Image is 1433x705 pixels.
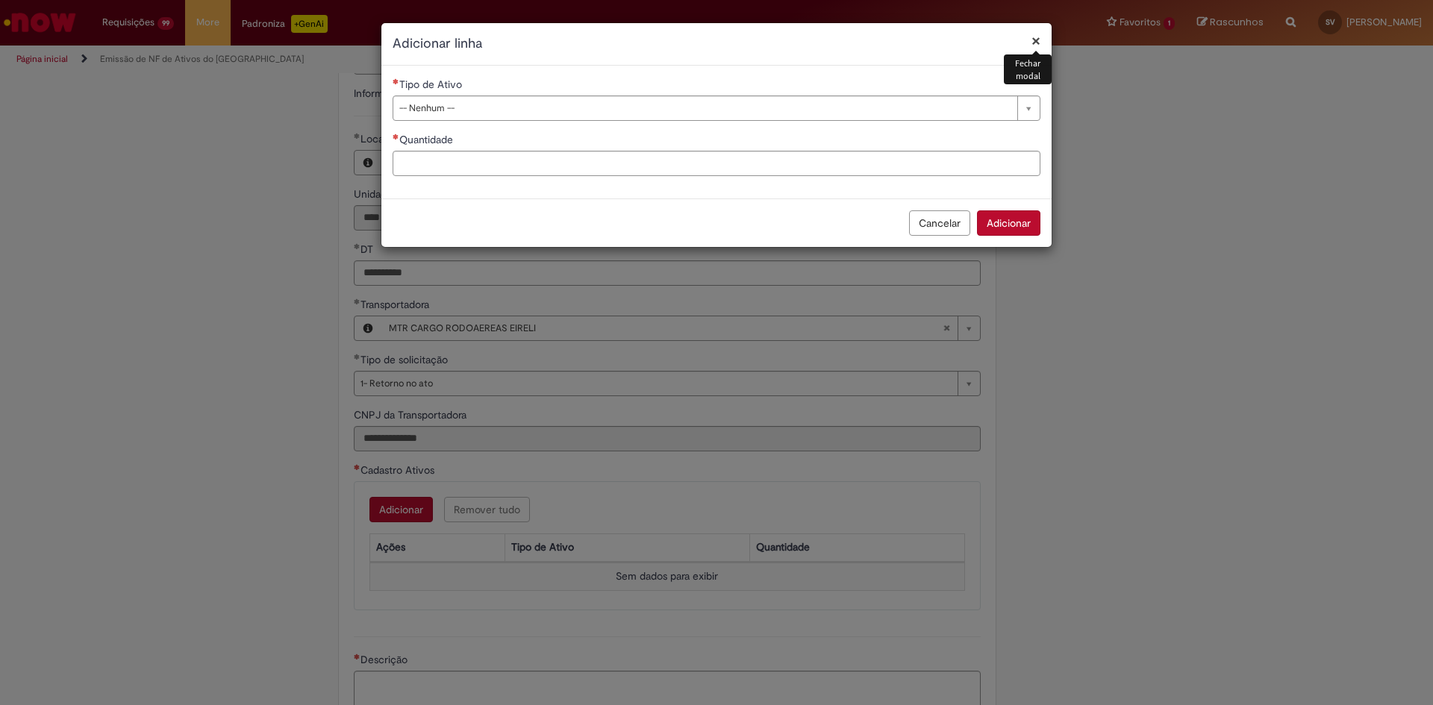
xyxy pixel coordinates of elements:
span: -- Nenhum -- [399,96,1010,120]
button: Fechar modal [1031,33,1040,48]
input: Quantidade [393,151,1040,176]
span: Tipo de Ativo [399,78,465,91]
button: Adicionar [977,210,1040,236]
span: Quantidade [399,133,456,146]
button: Cancelar [909,210,970,236]
span: Necessários [393,134,399,140]
div: Fechar modal [1004,54,1052,84]
h2: Adicionar linha [393,34,1040,54]
span: Necessários [393,78,399,84]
